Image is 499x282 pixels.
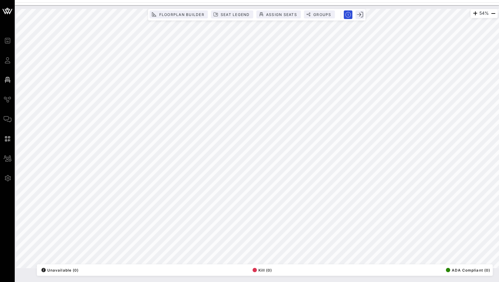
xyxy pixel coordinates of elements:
span: Floorplan Builder [159,12,204,17]
span: ADA Compliant (0) [446,268,490,272]
div: 54% [470,9,498,18]
button: Seat Legend [211,10,253,18]
span: Assign Seats [266,12,297,17]
button: ADA Compliant (0) [444,266,490,274]
div: / [41,268,46,272]
button: Groups [304,10,335,18]
span: Seat Legend [220,12,250,17]
span: Kill (0) [253,268,272,272]
button: Assign Seats [257,10,301,18]
button: Floorplan Builder [149,10,208,18]
button: Kill (0) [251,266,272,274]
span: Groups [313,12,331,17]
button: /Unavailable (0) [40,266,79,274]
span: Unavailable (0) [41,268,79,272]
